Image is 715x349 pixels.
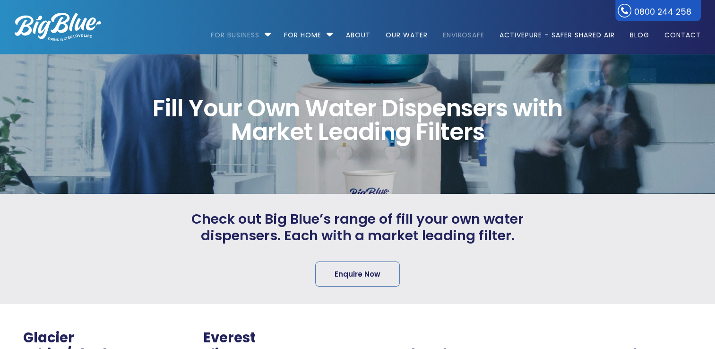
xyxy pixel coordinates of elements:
[563,328,567,347] span: .
[23,328,74,347] a: Glacier
[15,13,101,41] img: logo
[203,328,256,347] a: Everest
[383,328,387,347] span: .
[315,262,400,287] a: Enquire Now
[653,287,702,336] iframe: Chatbot
[190,211,525,244] span: Check out Big Blue’s range of fill your own water dispensers. Each with a market leading filter.
[140,96,575,144] span: Fill Your Own Water Dispensers with Market Leading Filters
